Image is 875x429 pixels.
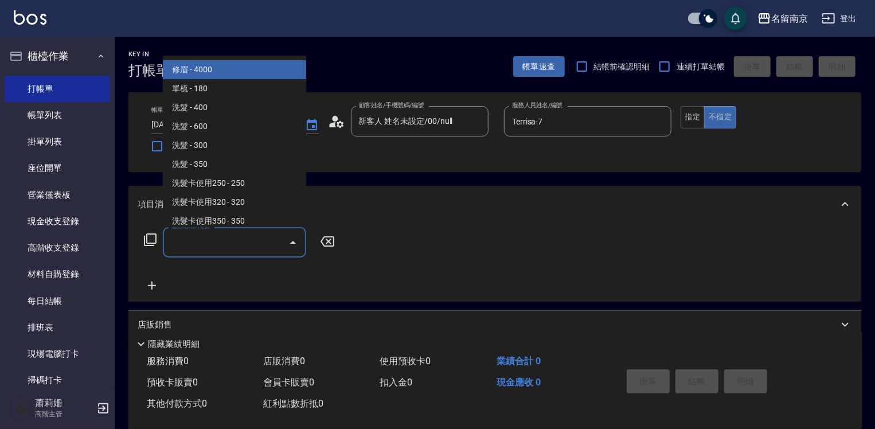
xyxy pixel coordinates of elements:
[817,8,861,29] button: 登出
[5,288,110,314] a: 每日結帳
[380,377,413,388] span: 扣入金 0
[128,50,170,58] h2: Key In
[163,174,306,193] span: 洗髮卡使用250 - 250
[5,182,110,208] a: 營業儀表板
[513,56,565,77] button: 帳單速查
[163,98,306,117] span: 洗髮 - 400
[151,115,294,134] input: YYYY/MM/DD hh:mm
[359,101,424,110] label: 顧客姓名/手機號碼/編號
[128,186,861,223] div: 項目消費
[163,193,306,212] span: 洗髮卡使用320 - 320
[147,398,207,409] span: 其他付款方式 0
[5,41,110,71] button: 櫃檯作業
[380,356,431,366] span: 使用預收卡 0
[14,10,46,25] img: Logo
[704,106,736,128] button: 不指定
[512,101,562,110] label: 服務人員姓名/編號
[163,117,306,136] span: 洗髮 - 600
[9,397,32,420] img: Person
[681,106,705,128] button: 指定
[5,102,110,128] a: 帳單列表
[753,7,812,30] button: 名留南京
[263,377,314,388] span: 會員卡販賣 0
[163,155,306,174] span: 洗髮 - 350
[298,111,326,139] button: Choose date, selected date is 2025-09-15
[128,311,861,338] div: 店販銷售
[263,398,323,409] span: 紅利點數折抵 0
[163,60,306,79] span: 修眉 - 4000
[677,61,725,73] span: 連續打單結帳
[5,314,110,341] a: 排班表
[138,198,172,210] p: 項目消費
[35,409,93,419] p: 高階主管
[5,235,110,261] a: 高階收支登錄
[497,377,541,388] span: 現金應收 0
[151,106,175,114] label: 帳單日期
[5,155,110,181] a: 座位開單
[5,76,110,102] a: 打帳單
[128,63,170,79] h3: 打帳單
[147,377,198,388] span: 預收卡販賣 0
[163,136,306,155] span: 洗髮 - 300
[5,208,110,235] a: 現金收支登錄
[771,11,808,26] div: 名留南京
[163,79,306,98] span: 單梳 - 180
[35,397,93,409] h5: 蕭莉姍
[5,128,110,155] a: 掛單列表
[263,356,305,366] span: 店販消費 0
[138,319,172,331] p: 店販銷售
[5,261,110,287] a: 材料自購登錄
[5,341,110,367] a: 現場電腦打卡
[284,233,302,252] button: Close
[497,356,541,366] span: 業績合計 0
[163,212,306,231] span: 洗髮卡使用350 - 350
[724,7,747,30] button: save
[148,338,200,350] p: 隱藏業績明細
[594,61,650,73] span: 結帳前確認明細
[5,367,110,393] a: 掃碼打卡
[147,356,189,366] span: 服務消費 0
